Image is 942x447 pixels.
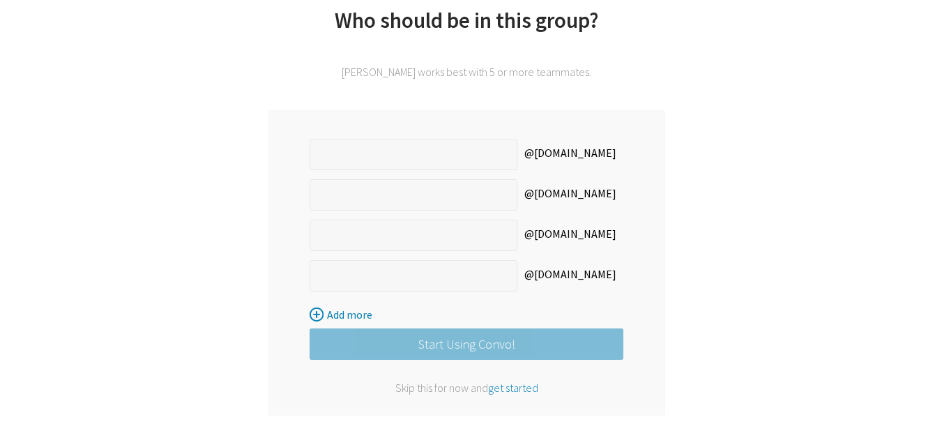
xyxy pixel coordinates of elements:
[310,381,623,395] div: Skip this for now and
[517,139,623,170] label: @[DOMAIN_NAME]
[310,328,623,360] button: Start Using Convo!
[268,65,665,79] div: [PERSON_NAME] works best with 5 or more teammates.
[327,308,372,321] span: Add more
[268,6,665,51] div: Who should be in this group?
[488,381,538,395] span: get started
[517,220,623,251] label: @[DOMAIN_NAME]
[517,179,623,211] label: @[DOMAIN_NAME]
[517,260,623,291] label: @[DOMAIN_NAME]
